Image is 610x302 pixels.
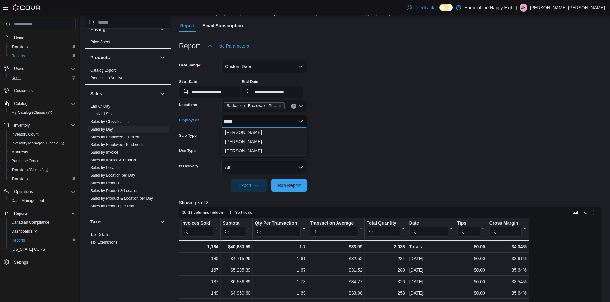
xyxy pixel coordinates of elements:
[409,278,453,285] div: [DATE]
[179,148,196,153] label: Use Type
[9,43,30,51] a: Transfers
[85,38,171,48] div: Pricing
[90,196,153,201] a: Sales by Product & Location per Day
[225,138,303,145] span: [PERSON_NAME]
[90,150,118,155] a: Sales by Invoice
[90,143,143,147] a: Sales by Employee (Tendered)
[90,232,109,237] span: Tax Details
[227,103,277,109] span: Saskatoon - Broadway - Prairie Records
[464,4,513,12] p: Home of the Happy High
[310,266,362,274] div: $31.52
[12,65,27,73] button: Users
[90,158,136,162] a: Sales by Invoice & Product
[12,110,52,115] span: My Catalog (Classic)
[409,266,453,274] div: [DATE]
[225,129,303,136] span: [PERSON_NAME]
[90,54,110,61] h3: Products
[9,166,76,174] span: Transfers (Classic)
[489,243,527,251] div: 34.34%
[90,173,135,178] span: Sales by Location per Day
[242,86,303,98] input: Press the down key to open a popover containing a calendar.
[12,132,39,137] span: Inventory Count
[571,209,579,216] button: Keyboard shortcuts
[90,166,121,170] a: Sales by Location
[9,148,76,156] span: Manifests
[90,112,116,116] a: Itemized Sales
[90,104,110,109] span: End Of Day
[90,75,123,81] span: Products to Archive
[489,255,527,262] div: 33.61%
[9,52,76,60] span: Reports
[530,4,605,12] p: [PERSON_NAME] [PERSON_NAME]
[1,121,78,130] button: Inventory
[90,39,110,44] span: Price Sheet
[9,219,76,226] span: Canadian Compliance
[9,130,41,138] a: Inventory Count
[367,266,405,274] div: 280
[9,166,51,174] a: Transfers (Classic)
[231,179,267,192] button: Export
[221,146,307,156] button: Fiona Philson
[9,74,24,81] a: Users
[1,99,78,108] button: Catalog
[223,221,245,237] div: Subtotal
[521,4,526,12] span: JB
[12,141,64,146] span: Inventory Manager (Classic)
[90,219,103,225] h3: Taxes
[181,221,213,227] div: Invoices Sold
[12,44,28,50] span: Transfers
[14,260,28,265] span: Settings
[12,259,30,266] a: Settings
[9,52,28,60] a: Reports
[90,68,116,73] span: Catalog Export
[181,243,218,251] div: 1,184
[255,221,300,227] div: Qty Per Transaction
[457,255,485,262] div: $0.00
[181,255,218,262] div: 140
[582,209,589,216] button: Display options
[90,127,113,132] a: Sales by Day
[9,139,76,147] span: Inventory Manager (Classic)
[223,221,245,227] div: Subtotal
[9,130,76,138] span: Inventory Count
[12,229,37,234] span: Dashboards
[12,87,76,95] span: Customers
[179,133,197,138] label: Sale Type
[9,157,76,165] span: Purchase Orders
[457,278,485,285] div: $0.00
[366,243,405,251] div: 2,036
[179,102,197,107] label: Locations
[6,174,78,183] button: Transfers
[90,165,121,170] span: Sales by Location
[9,175,76,183] span: Transfers
[9,228,76,235] span: Dashboards
[90,90,102,97] h3: Sales
[9,43,76,51] span: Transfers
[223,243,250,251] div: $40,683.59
[457,289,485,297] div: $0.00
[9,236,28,244] a: Reports
[224,102,285,109] span: Saskatoon - Broadway - Prairie Records
[179,209,226,216] button: 18 columns hidden
[179,42,200,50] h3: Report
[12,247,45,252] span: [US_STATE] CCRS
[1,33,78,42] button: Home
[489,221,522,227] div: Gross Margin
[6,227,78,236] a: Dashboards
[367,278,405,285] div: 326
[9,245,47,253] a: [US_STATE] CCRS
[255,221,305,237] button: Qty Per Transaction
[366,221,400,227] div: Total Quantity
[489,289,527,297] div: 35.64%
[12,198,44,203] span: Cash Management
[409,221,453,237] button: Date
[85,103,171,213] div: Sales
[255,255,305,262] div: 1.61
[592,209,599,216] button: Enter fullscreen
[9,245,76,253] span: Washington CCRS
[90,40,110,44] a: Price Sheet
[12,238,25,243] span: Reports
[90,219,157,225] button: Taxes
